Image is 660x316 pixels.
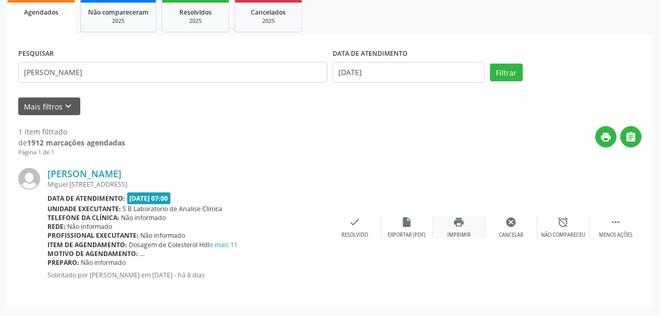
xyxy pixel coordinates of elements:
[620,126,642,148] button: 
[47,213,119,222] b: Telefone da clínica:
[47,240,127,249] b: Item de agendamento:
[47,271,329,279] p: Solicitado por [PERSON_NAME] em [DATE] - há 8 dias
[490,64,523,81] button: Filtrar
[333,62,485,83] input: Selecione um intervalo
[242,17,295,25] div: 2025
[47,231,139,240] b: Profissional executante:
[333,46,408,62] label: DATA DE ATENDIMENTO
[454,216,465,228] i: print
[18,98,80,116] button: Mais filtroskeyboard_arrow_down
[88,17,149,25] div: 2025
[18,137,125,148] div: de
[27,138,125,148] strong: 1912 marcações agendadas
[558,216,569,228] i: alarm_off
[18,126,125,137] div: 1 item filtrado
[141,231,186,240] span: Não informado
[499,232,523,239] div: Cancelar
[251,8,286,17] span: Cancelados
[24,8,58,17] span: Agendados
[140,249,145,258] span: ...
[63,101,75,112] i: keyboard_arrow_down
[599,232,632,239] div: Menos ações
[541,232,585,239] div: Não compareceu
[18,46,54,62] label: PESQUISAR
[401,216,413,228] i: insert_drive_file
[388,232,426,239] div: Exportar (PDF)
[47,249,138,258] b: Motivo de agendamento:
[210,240,238,249] a: e mais 11
[349,216,361,228] i: check
[610,216,621,228] i: 
[447,232,471,239] div: Imprimir
[506,216,517,228] i: cancel
[341,232,368,239] div: Resolvido
[18,148,125,157] div: Página 1 de 1
[88,8,149,17] span: Não compareceram
[179,8,212,17] span: Resolvidos
[47,194,125,203] b: Data de atendimento:
[68,222,113,231] span: Não informado
[18,168,40,190] img: img
[47,204,121,213] b: Unidade executante:
[47,180,329,189] div: Miguel [STREET_ADDRESS]
[129,240,238,249] span: Dosagem de Colesterol Hdl
[81,258,126,267] span: Não informado
[626,131,637,143] i: 
[47,222,66,231] b: Rede:
[169,17,222,25] div: 2025
[121,213,166,222] span: Não informado
[123,204,223,213] span: S B Laboratorio de Analise Clinica
[47,168,121,179] a: [PERSON_NAME]
[595,126,617,148] button: print
[18,62,327,83] input: Nome, CNS
[127,192,171,204] span: [DATE] 07:00
[601,131,612,143] i: print
[47,258,79,267] b: Preparo:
